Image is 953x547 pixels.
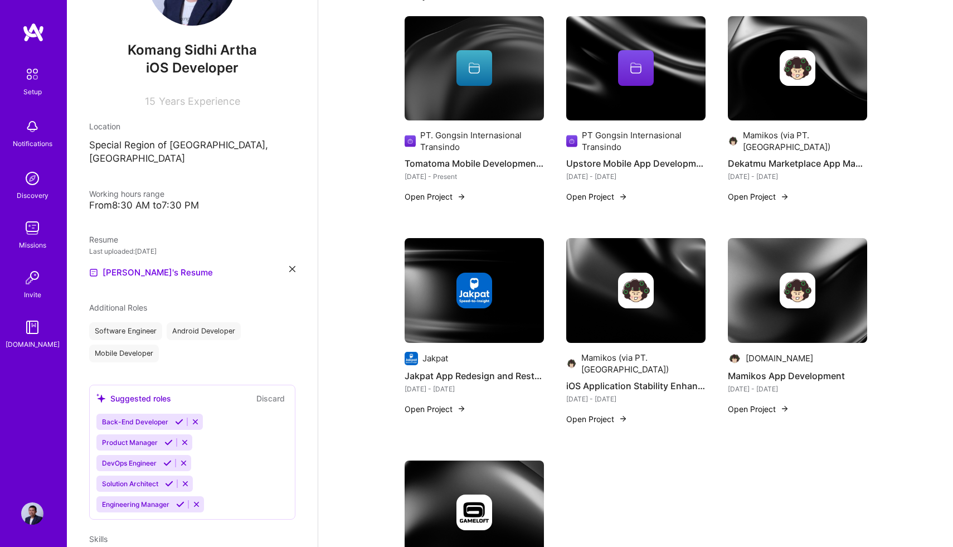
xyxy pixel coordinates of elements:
[405,156,544,171] h4: Tomatoma Mobile Development Leadership
[21,267,43,289] img: Invite
[159,95,240,107] span: Years Experience
[581,352,706,375] div: Mamikos (via PT. [GEOGRAPHIC_DATA])
[618,273,654,308] img: Company logo
[96,393,171,404] div: Suggested roles
[164,438,173,447] i: Accept
[96,394,106,403] i: icon SuggestedTeams
[165,480,173,488] i: Accept
[89,345,159,362] div: Mobile Developer
[405,403,466,415] button: Open Project
[102,459,157,467] span: DevOps Engineer
[176,500,184,509] i: Accept
[728,191,789,202] button: Open Project
[566,379,706,393] h4: iOS Application Stability Enhancement
[780,273,815,308] img: Company logo
[728,134,738,148] img: Company logo
[289,266,295,272] i: icon Close
[728,16,867,121] img: cover
[21,502,43,525] img: User Avatar
[566,393,706,405] div: [DATE] - [DATE]
[102,480,158,488] span: Solution Architect
[746,352,813,364] div: [DOMAIN_NAME]
[566,16,706,121] img: cover
[89,303,147,312] span: Additional Roles
[728,171,867,182] div: [DATE] - [DATE]
[405,383,544,395] div: [DATE] - [DATE]
[582,129,705,153] div: PT Gongsin Internasional Transindo
[420,129,543,153] div: PT. Gongsin Internasional Transindo
[405,171,544,182] div: [DATE] - Present
[145,95,155,107] span: 15
[179,459,188,467] i: Reject
[89,245,295,257] div: Last uploaded: [DATE]
[89,139,295,166] p: Special Region of [GEOGRAPHIC_DATA], [GEOGRAPHIC_DATA]
[456,273,492,308] img: Company logo
[89,235,118,244] span: Resume
[728,156,867,171] h4: Dekatmu Marketplace App Management
[102,500,169,509] span: Engineering Manager
[405,238,544,343] img: cover
[405,134,416,148] img: Company logo
[21,62,44,86] img: setup
[89,268,98,277] img: Resume
[146,60,239,76] span: iOS Developer
[6,338,60,350] div: [DOMAIN_NAME]
[743,129,867,153] div: Mamikos (via PT. [GEOGRAPHIC_DATA])
[21,316,43,338] img: guide book
[167,322,241,340] div: Android Developer
[18,502,46,525] a: User Avatar
[566,238,706,343] img: cover
[457,192,466,201] img: arrow-right
[24,289,41,301] div: Invite
[253,392,288,405] button: Discard
[102,418,168,426] span: Back-End Developer
[780,404,789,413] img: arrow-right
[566,134,578,148] img: Company logo
[566,191,628,202] button: Open Project
[566,357,577,370] img: Company logo
[728,352,741,365] img: Company logo
[728,383,867,395] div: [DATE] - [DATE]
[422,352,448,364] div: Jakpat
[566,156,706,171] h4: Upstore Mobile App Development
[405,191,466,202] button: Open Project
[89,189,164,199] span: Working hours range
[456,495,492,530] img: Company logo
[17,190,48,201] div: Discovery
[89,534,108,544] span: Skills
[22,22,45,42] img: logo
[181,438,189,447] i: Reject
[21,115,43,138] img: bell
[405,352,418,365] img: Company logo
[102,438,158,447] span: Product Manager
[21,167,43,190] img: discovery
[181,480,189,488] i: Reject
[780,192,789,201] img: arrow-right
[21,217,43,239] img: teamwork
[89,322,162,340] div: Software Engineer
[619,192,628,201] img: arrow-right
[780,50,815,86] img: Company logo
[728,369,867,383] h4: Mamikos App Development
[405,369,544,383] h4: Jakpat App Redesign and Restructure
[405,16,544,121] img: cover
[728,403,789,415] button: Open Project
[191,418,200,426] i: Reject
[163,459,172,467] i: Accept
[566,413,628,425] button: Open Project
[89,266,213,279] a: [PERSON_NAME]'s Resume
[175,418,183,426] i: Accept
[89,42,295,59] span: Komang Sidhi Artha
[89,120,295,132] div: Location
[457,404,466,413] img: arrow-right
[192,500,201,509] i: Reject
[23,86,42,98] div: Setup
[566,171,706,182] div: [DATE] - [DATE]
[13,138,52,149] div: Notifications
[89,200,295,211] div: From 8:30 AM to 7:30 PM
[728,238,867,343] img: cover
[19,239,46,251] div: Missions
[619,414,628,423] img: arrow-right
